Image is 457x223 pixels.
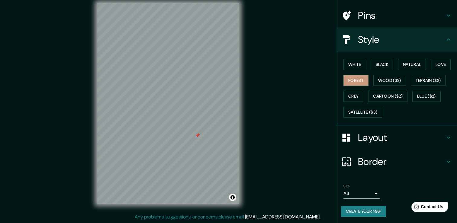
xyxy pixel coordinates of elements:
[358,9,445,21] h4: Pins
[245,214,320,220] a: [EMAIL_ADDRESS][DOMAIN_NAME]
[336,3,457,27] div: Pins
[321,213,323,221] div: .
[403,199,450,216] iframe: Help widget launcher
[320,213,321,221] div: .
[412,91,441,102] button: Blue ($2)
[336,150,457,174] div: Border
[343,189,380,199] div: A4
[358,34,445,46] h4: Style
[341,206,386,217] button: Create your map
[358,131,445,144] h4: Layout
[368,91,407,102] button: Cartoon ($2)
[371,59,394,70] button: Black
[343,91,363,102] button: Grey
[343,184,350,189] label: Size
[343,75,368,86] button: Forest
[229,194,236,201] button: Toggle attribution
[373,75,406,86] button: Wood ($2)
[358,156,445,168] h4: Border
[398,59,426,70] button: Natural
[343,59,366,70] button: White
[336,27,457,52] div: Style
[411,75,446,86] button: Terrain ($2)
[336,125,457,150] div: Layout
[97,3,239,204] canvas: Map
[135,213,320,221] p: Any problems, suggestions, or concerns please email .
[431,59,451,70] button: Love
[343,107,382,118] button: Satellite ($3)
